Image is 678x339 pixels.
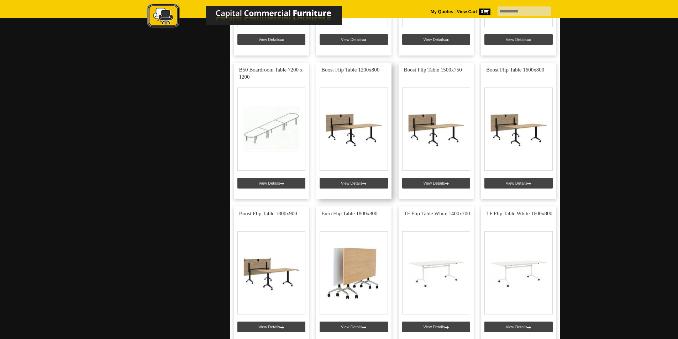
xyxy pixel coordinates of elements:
[431,9,453,14] a: My Quotes
[456,9,490,14] a: View Cart0
[479,9,490,15] span: 0
[127,4,377,32] a: Capital Commercial Furniture Logo
[457,9,490,14] strong: View Cart
[127,4,377,30] img: Capital Commercial Furniture Logo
